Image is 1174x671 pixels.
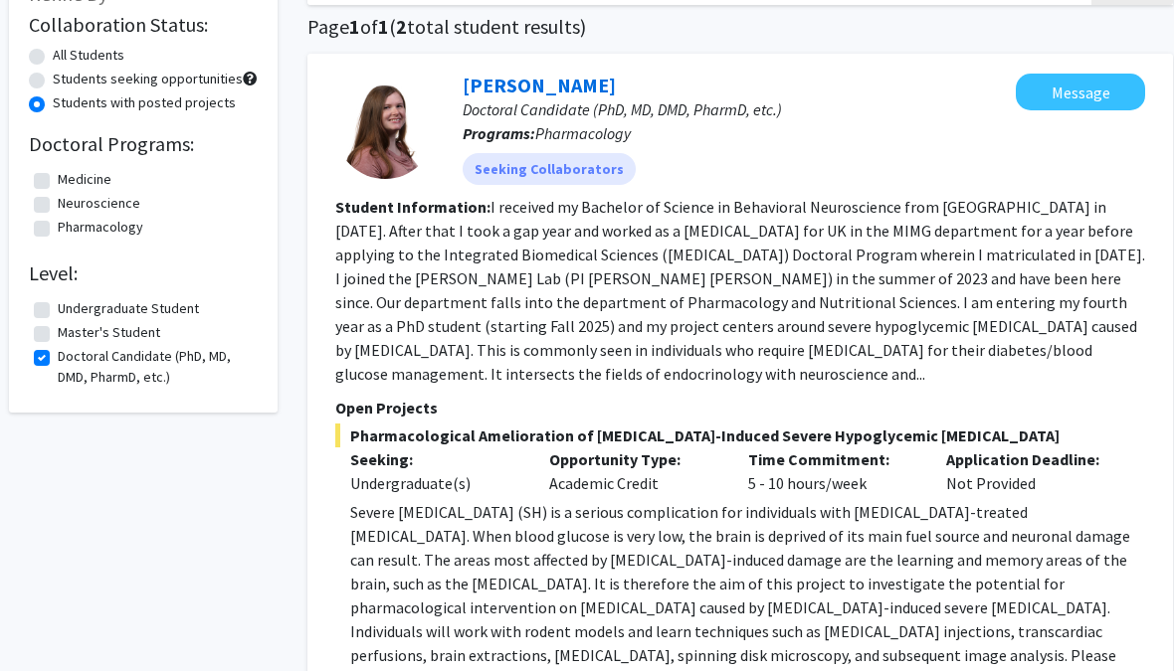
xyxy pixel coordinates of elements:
span: Pharmacological Amelioration of [MEDICAL_DATA]-Induced Severe Hypoglycemic [MEDICAL_DATA] [336,424,1146,448]
b: Programs: [464,124,536,144]
label: Doctoral Candidate (PhD, MD, DMD, PharmD, etc.) [59,347,254,389]
fg-read-more: I received my Bachelor of Science in Behavioral Neuroscience from [GEOGRAPHIC_DATA] in [DATE]. Af... [336,198,1146,385]
label: Master's Student [59,323,161,344]
span: 1 [350,15,361,40]
label: Pharmacology [59,218,144,239]
div: Undergraduate(s) [351,472,520,496]
p: Opportunity Type: [550,448,719,472]
b: Student Information: [336,198,491,218]
span: 1 [379,15,390,40]
p: Time Commitment: [749,448,918,472]
iframe: Chat [15,582,85,656]
span: 2 [397,15,408,40]
label: Neuroscience [59,194,141,215]
h1: Page of ( total student results) [308,16,1174,40]
mat-chip: Seeking Collaborators [464,154,637,186]
span: Open Projects [336,399,439,419]
label: Medicine [59,170,112,191]
span: Doctoral Candidate (PhD, MD, DMD, PharmD, etc.) [464,100,783,120]
h2: Doctoral Programs: [30,133,259,157]
div: Not Provided [932,448,1131,496]
a: [PERSON_NAME] [464,74,617,98]
label: Students with posted projects [54,93,237,114]
label: Students seeking opportunities [54,70,244,90]
label: Undergraduate Student [59,299,200,320]
span: Pharmacology [536,124,632,144]
p: Seeking: [351,448,520,472]
div: Academic Credit [535,448,734,496]
div: 5 - 10 hours/week [734,448,933,496]
button: Message Andrea Thompson [1017,75,1146,111]
h2: Collaboration Status: [30,14,259,38]
p: Application Deadline: [947,448,1116,472]
label: All Students [54,46,125,67]
h2: Level: [30,262,259,286]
